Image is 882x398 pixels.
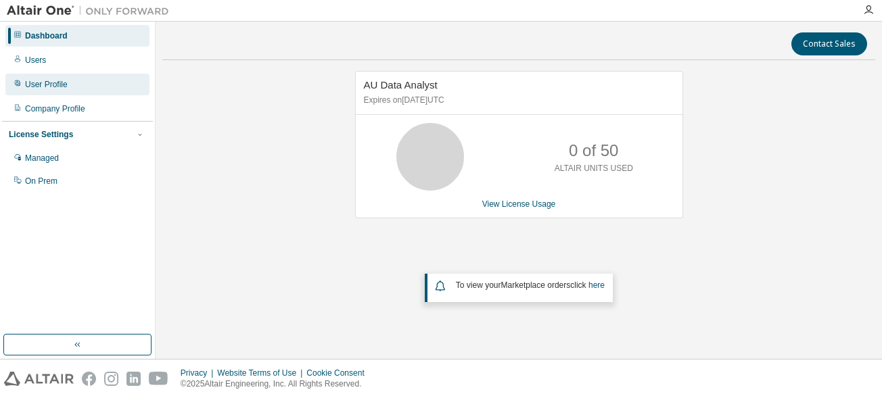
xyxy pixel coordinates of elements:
div: License Settings [9,129,73,140]
p: ALTAIR UNITS USED [555,163,633,174]
a: View License Usage [482,199,556,209]
span: To view your click [456,280,605,290]
div: Dashboard [25,30,68,41]
div: Managed [25,153,59,164]
div: Privacy [181,368,217,378]
img: Altair One [7,4,176,18]
div: Users [25,55,46,66]
div: Company Profile [25,103,85,114]
img: instagram.svg [104,372,118,386]
p: Expires on [DATE] UTC [364,95,671,106]
span: AU Data Analyst [364,79,438,91]
img: youtube.svg [149,372,168,386]
a: here [588,280,605,290]
div: User Profile [25,79,68,90]
p: © 2025 Altair Engineering, Inc. All Rights Reserved. [181,378,373,390]
button: Contact Sales [791,32,867,55]
img: linkedin.svg [126,372,141,386]
div: Website Terms of Use [217,368,306,378]
div: On Prem [25,176,57,186]
div: Cookie Consent [306,368,372,378]
em: Marketplace orders [501,280,571,290]
img: facebook.svg [82,372,96,386]
p: 0 of 50 [569,139,618,162]
img: altair_logo.svg [4,372,74,386]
